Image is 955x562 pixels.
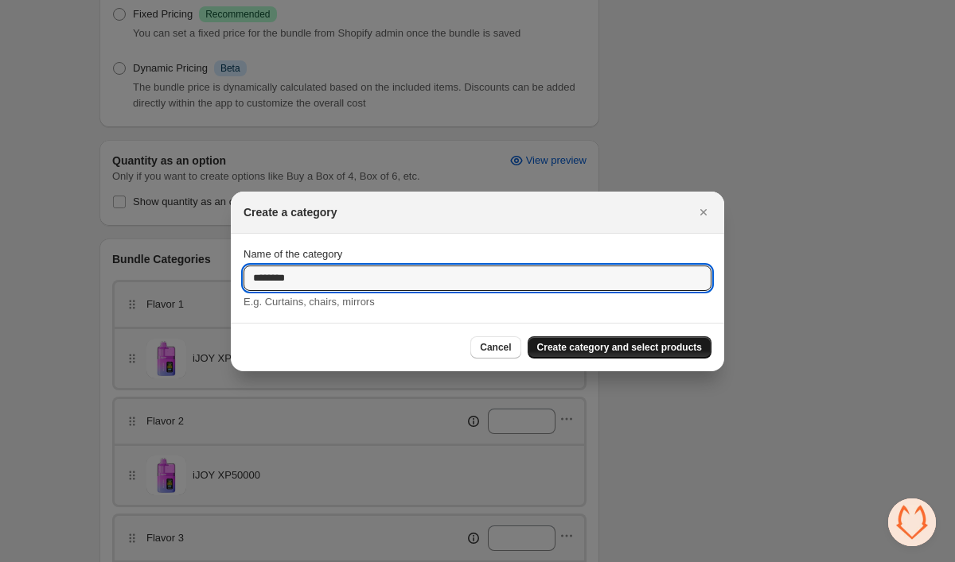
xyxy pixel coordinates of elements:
[537,341,702,354] span: Create category and select products
[888,498,936,546] a: Open chat
[244,296,375,308] span: E.g. Curtains, chairs, mirrors
[244,204,337,220] h2: Create a category
[480,341,511,354] span: Cancel
[470,336,520,359] button: Cancel
[692,201,715,223] button: Close
[244,246,342,262] label: Name of the category
[528,336,711,359] button: Create category and select products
